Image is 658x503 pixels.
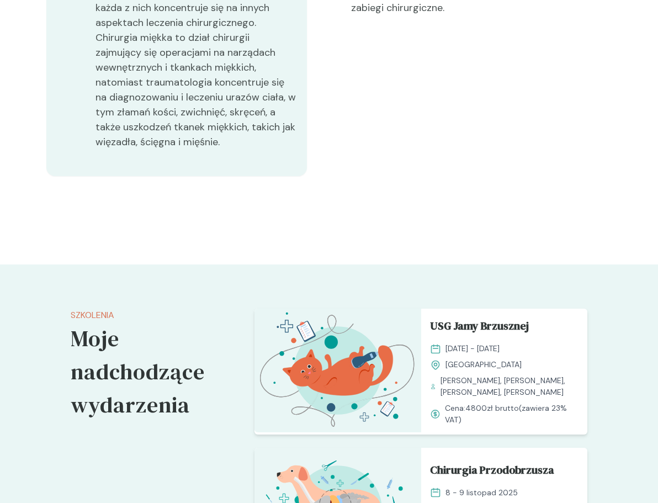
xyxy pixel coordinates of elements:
[71,322,237,421] h5: Moje nadchodzące wydarzenia
[441,375,579,398] span: [PERSON_NAME], [PERSON_NAME], [PERSON_NAME], [PERSON_NAME]
[445,343,500,354] span: [DATE] - [DATE]
[465,403,519,413] span: 4800 zł brutto
[71,309,237,322] p: Szkolenia
[430,462,554,483] span: Chirurgia Przodobrzusza
[430,317,579,338] a: USG Jamy Brzusznej
[445,359,522,370] span: [GEOGRAPHIC_DATA]
[254,309,421,432] img: ZpbG_h5LeNNTxNnP_USG_JB_T.svg
[430,317,529,338] span: USG Jamy Brzusznej
[445,487,518,499] span: 8 - 9 listopad 2025
[430,462,579,483] a: Chirurgia Przodobrzusza
[445,403,579,426] span: Cena: (zawiera 23% VAT)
